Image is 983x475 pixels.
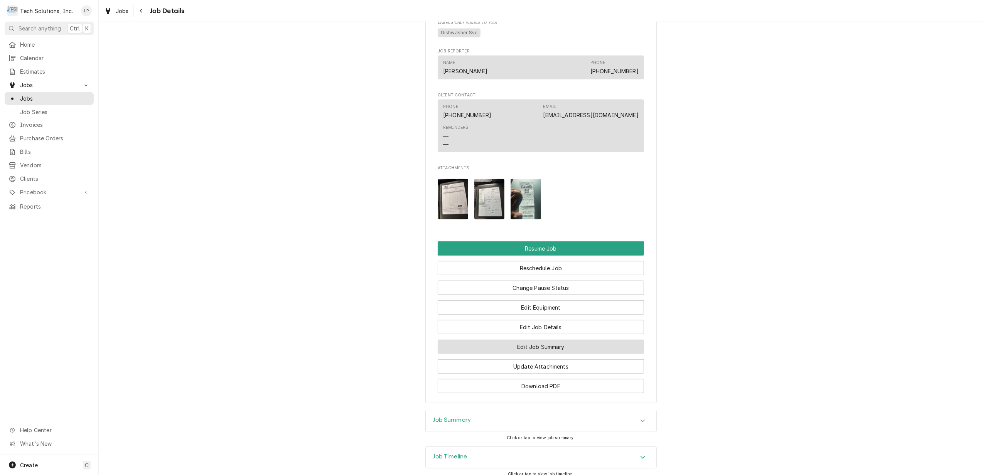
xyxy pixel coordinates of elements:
span: Dishwasher Svc [438,29,481,38]
span: Jobs [116,7,129,15]
div: Tech Solutions, Inc.'s Avatar [7,5,18,16]
span: [object Object] [438,27,644,39]
div: Lisa Paschal's Avatar [81,5,92,16]
div: Phone [443,104,491,119]
div: Button Group Row [438,374,644,393]
h3: Job Timeline [433,453,467,460]
div: Email [543,104,557,110]
a: Jobs [101,5,132,17]
div: Contact [438,56,644,79]
button: Edit Job Summary [438,340,644,354]
div: Email [543,104,639,119]
button: Resume Job [438,241,644,256]
div: — [443,132,449,140]
span: Purchase Orders [20,134,90,142]
div: Button Group [438,241,644,393]
div: LP [81,5,92,16]
span: K [85,24,89,32]
a: Purchase Orders [5,132,94,145]
div: Accordion Header [426,410,656,432]
a: Vendors [5,159,94,172]
span: Labels [438,20,644,26]
img: ZJq2s3EBTj2B8cWbxwTq [511,179,541,219]
span: Click or tap to view job summary. [507,435,575,440]
a: [PHONE_NUMBER] [443,112,491,118]
div: Job Summary [425,410,657,432]
div: Tech Solutions, Inc. [20,7,73,15]
a: Reports [5,200,94,213]
a: Jobs [5,92,94,105]
button: Reschedule Job [438,261,644,275]
span: Calendar [20,54,90,62]
div: Button Group Row [438,241,644,256]
div: Client Contact List [438,99,644,156]
div: Name [443,60,487,75]
span: Search anything [19,24,61,32]
img: PJfWuCGTQGsTxtpEW9RI [438,179,468,219]
div: Job Reporter List [438,56,644,83]
a: Calendar [5,52,94,64]
span: Jobs [20,81,78,89]
div: Job Reporter [438,48,644,83]
span: Create [20,462,38,468]
a: Estimates [5,65,94,78]
a: [PHONE_NUMBER] [590,68,639,74]
span: Vendors [20,161,90,169]
div: Button Group Row [438,295,644,315]
button: Edit Equipment [438,300,644,315]
span: Client Contact [438,92,644,98]
div: [object Object] [438,20,644,39]
a: Bills [5,145,94,158]
div: [PERSON_NAME] [443,67,487,75]
span: Estimates [20,67,90,76]
a: Invoices [5,118,94,131]
span: Clients [20,175,90,183]
span: Attachments [438,173,644,226]
div: Phone [590,60,639,75]
span: (Only Visible to You) [454,20,497,25]
a: [EMAIL_ADDRESS][DOMAIN_NAME] [543,112,639,118]
div: Button Group Row [438,315,644,334]
span: Reports [20,202,90,211]
span: Job Series [20,108,90,116]
button: Search anythingCtrlK [5,22,94,35]
span: Help Center [20,426,89,434]
button: Edit Job Details [438,320,644,334]
a: Go to Jobs [5,79,94,91]
a: Go to What's New [5,437,94,450]
span: Job Details [148,6,185,16]
a: Job Series [5,106,94,118]
button: Change Pause Status [438,281,644,295]
div: Button Group Row [438,354,644,374]
a: Clients [5,172,94,185]
div: Button Group Row [438,334,644,354]
button: Accordion Details Expand Trigger [426,410,656,432]
div: Reminders [443,125,469,131]
div: T [7,5,18,16]
span: Attachments [438,165,644,171]
div: — [443,140,449,148]
div: Phone [443,104,458,110]
img: 8fu57N9wQ6Wz1M0llQvw [474,179,505,219]
span: Job Reporter [438,48,644,54]
div: Phone [590,60,605,66]
a: Home [5,38,94,51]
span: Pricebook [20,188,78,196]
a: Go to Help Center [5,424,94,436]
div: Name [443,60,455,66]
button: Download PDF [438,379,644,393]
span: Jobs [20,94,90,103]
span: Ctrl [70,24,80,32]
div: Button Group Row [438,256,644,275]
button: Accordion Details Expand Trigger [426,447,656,468]
div: Button Group Row [438,275,644,295]
div: Job Timeline [425,446,657,469]
span: Home [20,40,90,49]
span: C [85,461,89,469]
h3: Job Summary [433,416,471,424]
div: Attachments [438,165,644,225]
button: Navigate back [135,5,148,17]
button: Update Attachments [438,359,644,374]
span: Invoices [20,121,90,129]
span: What's New [20,440,89,448]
